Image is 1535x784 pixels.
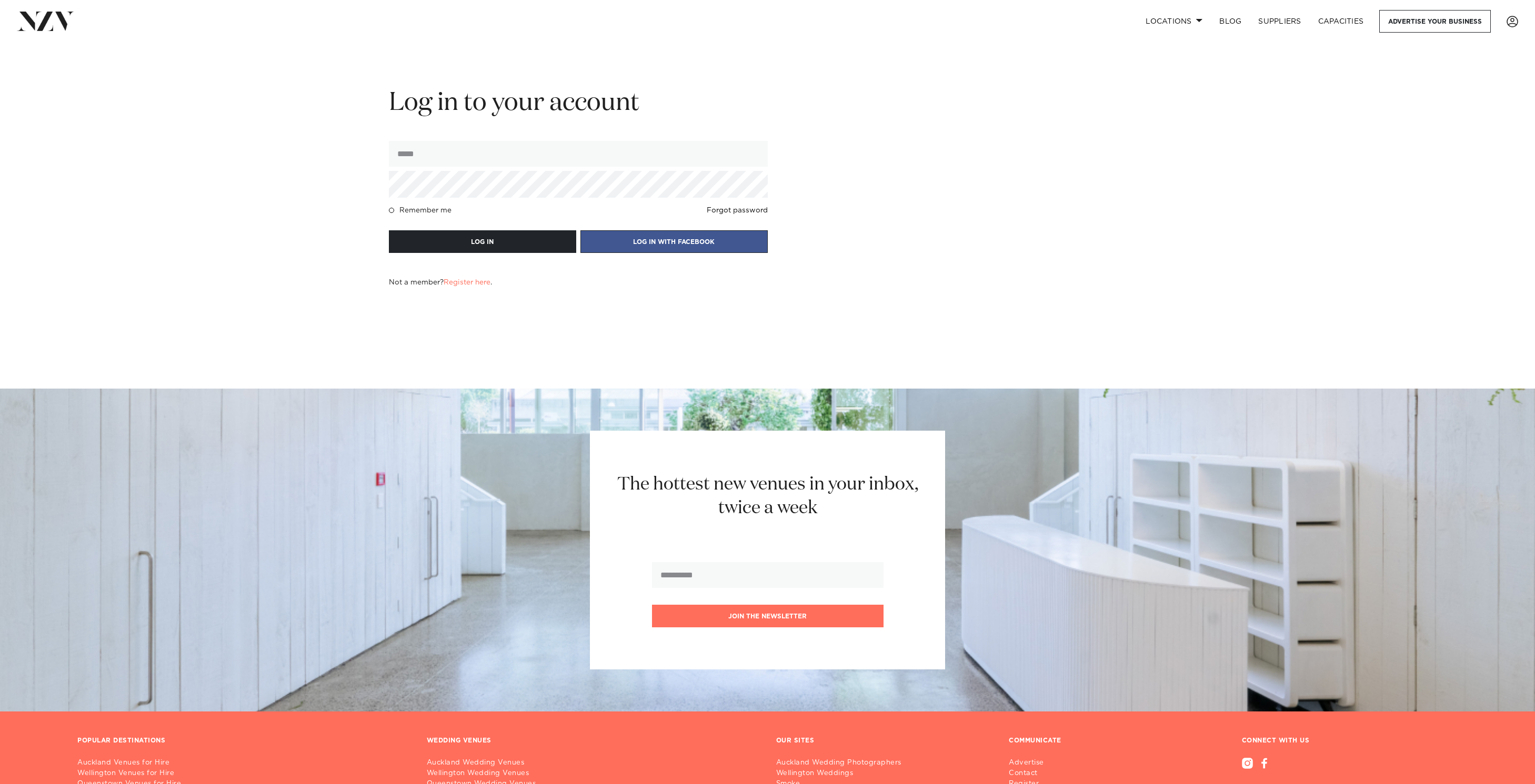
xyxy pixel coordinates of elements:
[427,768,759,779] a: Wellington Wedding Venues
[1211,10,1250,33] a: BLOG
[1250,10,1309,33] a: SUPPLIERS
[1242,737,1458,745] h3: CONNECT WITH US
[427,758,759,768] a: Auckland Wedding Venues
[399,206,452,215] h4: Remember me
[776,737,815,745] h3: OUR SITES
[1009,737,1061,745] h3: COMMUNICATE
[580,237,768,246] a: LOG IN WITH FACEBOOK
[17,12,74,30] img: nzv-logo.png
[77,737,165,745] h3: POPULAR DESTINATIONS
[1137,10,1211,33] a: Locations
[444,279,490,286] a: Register here
[707,206,768,215] a: Forgot password
[580,230,768,253] button: LOG IN WITH FACEBOOK
[77,768,410,779] a: Wellington Venues for Hire
[77,758,410,768] a: Auckland Venues for Hire
[604,473,931,520] h2: The hottest new venues in your inbox, twice a week
[389,278,492,287] h4: Not a member? .
[427,737,491,745] h3: WEDDING VENUES
[389,230,576,253] button: LOG IN
[1379,10,1491,33] a: Advertise your business
[1310,10,1372,33] a: Capacities
[776,768,910,779] a: Wellington Weddings
[1009,768,1086,779] a: Contact
[652,605,884,627] button: Join the newsletter
[389,87,768,120] h2: Log in to your account
[776,758,910,768] a: Auckland Wedding Photographers
[1009,758,1086,768] a: Advertise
